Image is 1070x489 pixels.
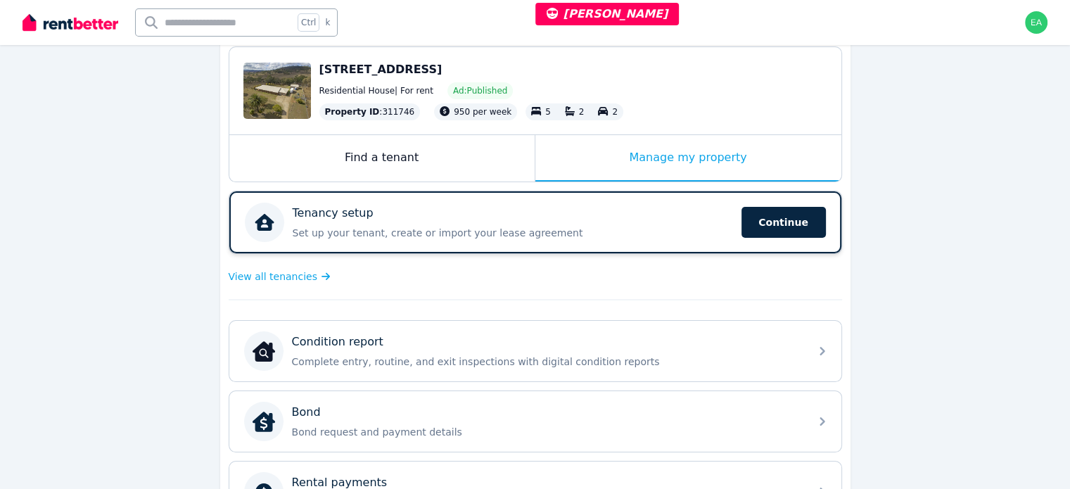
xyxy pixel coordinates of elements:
[547,7,668,20] span: [PERSON_NAME]
[319,63,442,76] span: [STREET_ADDRESS]
[453,85,507,96] span: Ad: Published
[1025,11,1047,34] img: earl@rentbetter.com.au
[579,107,585,117] span: 2
[229,391,841,452] a: BondBondBond request and payment details
[293,205,374,222] p: Tenancy setup
[612,107,618,117] span: 2
[292,404,321,421] p: Bond
[454,107,511,117] span: 950 per week
[229,269,331,284] a: View all tenancies
[229,191,841,253] a: Tenancy setupSet up your tenant, create or import your lease agreementContinue
[741,207,826,238] span: Continue
[292,425,801,439] p: Bond request and payment details
[292,355,801,369] p: Complete entry, routine, and exit inspections with digital condition reports
[229,135,535,182] div: Find a tenant
[319,85,433,96] span: Residential House | For rent
[292,334,383,350] p: Condition report
[319,103,421,120] div: : 311746
[535,135,841,182] div: Manage my property
[293,226,733,240] p: Set up your tenant, create or import your lease agreement
[253,340,275,362] img: Condition report
[325,17,330,28] span: k
[545,107,551,117] span: 5
[325,106,380,118] span: Property ID
[23,12,118,33] img: RentBetter
[253,410,275,433] img: Bond
[229,321,841,381] a: Condition reportCondition reportComplete entry, routine, and exit inspections with digital condit...
[298,13,319,32] span: Ctrl
[229,269,317,284] span: View all tenancies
